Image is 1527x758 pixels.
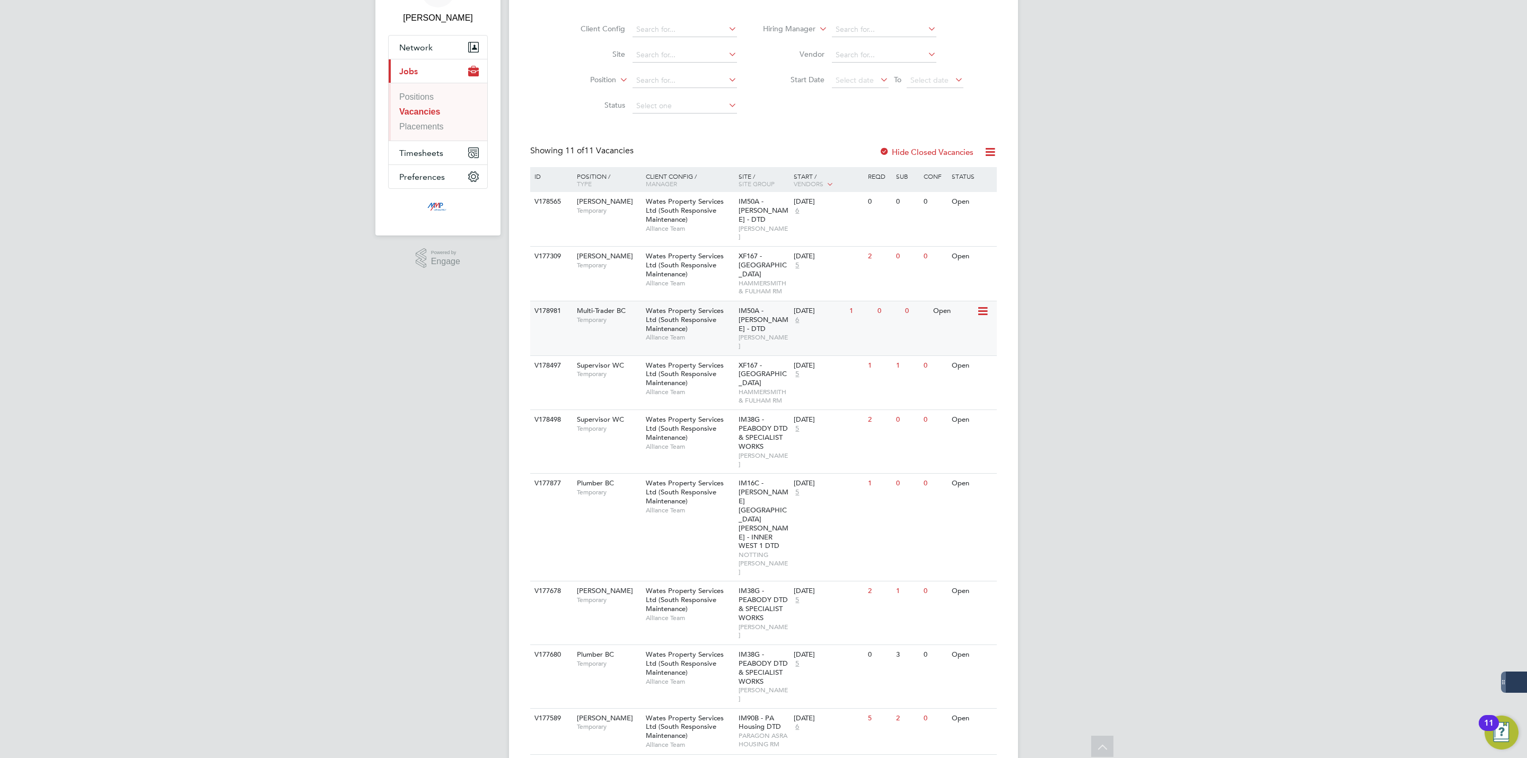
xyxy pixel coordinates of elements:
button: Timesheets [389,141,487,164]
span: Wates Property Services Ltd (South Responsive Maintenance) [646,650,724,677]
div: 0 [902,301,930,321]
div: 1 [893,356,921,376]
label: Hiring Manager [754,24,815,34]
div: 2 [865,410,893,430]
div: 0 [921,474,949,493]
a: Vacancies [399,107,440,116]
div: 1 [893,581,921,601]
div: Open [949,581,995,601]
span: NOTTING [PERSON_NAME] [739,551,789,576]
span: IM38G - PEABODY DTD & SPECIALIST WORKS [739,415,788,451]
span: Network [399,42,433,53]
a: Powered byEngage [416,248,460,268]
span: HAMMERSMITH & FULHAM RM [739,388,789,404]
div: Open [949,410,995,430]
div: 0 [921,645,949,665]
span: Timesheets [399,148,443,158]
div: 1 [847,301,874,321]
span: To [891,73,905,86]
span: Powered by [431,248,460,257]
span: 6 [794,316,801,325]
div: [DATE] [794,307,844,316]
div: [DATE] [794,415,863,424]
span: 11 of [565,145,584,156]
div: ID [532,167,569,185]
input: Search for... [633,48,737,63]
input: Select one [633,99,737,114]
span: Manager [646,179,677,188]
div: Status [949,167,995,185]
span: Temporary [577,596,640,604]
span: 5 [794,596,801,605]
label: Position [555,75,616,85]
span: Wates Property Services Ltd (South Responsive Maintenance) [646,251,724,278]
input: Search for... [832,22,936,37]
div: Open [949,247,995,266]
div: V177877 [532,474,569,493]
div: [DATE] [794,479,863,488]
a: Placements [399,122,444,131]
span: XF167 - [GEOGRAPHIC_DATA] [739,251,787,278]
span: IM90B - PA Housing DTD [739,713,781,731]
span: [PERSON_NAME] [577,197,633,206]
span: [PERSON_NAME] [577,586,633,595]
a: Positions [399,92,434,101]
span: 5 [794,424,801,433]
span: 5 [794,370,801,379]
label: Hide Closed Vacancies [879,147,973,157]
div: Open [931,301,977,321]
span: Temporary [577,722,640,731]
div: Showing [530,145,636,156]
div: Open [949,356,995,376]
div: 0 [921,709,949,728]
div: Client Config / [643,167,736,193]
div: V177309 [532,247,569,266]
div: 1 [865,474,893,493]
span: Alliance Team [646,224,733,233]
span: 11 Vacancies [565,145,634,156]
button: Network [389,36,487,59]
div: Open [949,474,995,493]
img: mmpconsultancy-logo-retina.png [423,199,453,216]
div: 0 [921,247,949,266]
div: [DATE] [794,361,863,370]
div: 0 [893,192,921,212]
span: Wates Property Services Ltd (South Responsive Maintenance) [646,478,724,506]
span: 5 [794,659,801,668]
span: [PERSON_NAME] [739,333,789,350]
label: Start Date [763,75,824,84]
div: 0 [921,581,949,601]
button: Preferences [389,165,487,188]
div: V178497 [532,356,569,376]
span: Temporary [577,370,640,378]
span: Temporary [577,488,640,496]
div: 5 [865,709,893,728]
span: IM16C - [PERSON_NAME][GEOGRAPHIC_DATA][PERSON_NAME] - INNER WEST 1 DTD [739,478,788,550]
span: IM50A - [PERSON_NAME] - DTD [739,306,788,333]
div: 0 [921,410,949,430]
div: [DATE] [794,197,863,206]
span: [PERSON_NAME] [739,623,789,639]
div: [DATE] [794,714,863,723]
span: Vendors [794,179,823,188]
a: Go to home page [388,199,488,216]
label: Vendor [763,49,824,59]
span: Alliance Team [646,333,733,342]
div: Reqd [865,167,893,185]
span: Alliance Team [646,677,733,686]
div: Open [949,192,995,212]
div: 2 [893,709,921,728]
div: Site / [736,167,792,193]
div: V177680 [532,645,569,665]
span: Engage [431,257,460,266]
span: 6 [794,722,801,731]
input: Search for... [633,73,737,88]
span: Wates Property Services Ltd (South Responsive Maintenance) [646,415,724,442]
div: V178565 [532,192,569,212]
button: Jobs [389,59,487,83]
span: 5 [794,488,801,497]
div: 0 [893,410,921,430]
span: Alliance Team [646,442,733,451]
span: Supervisor WC [577,361,624,370]
span: Temporary [577,261,640,269]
